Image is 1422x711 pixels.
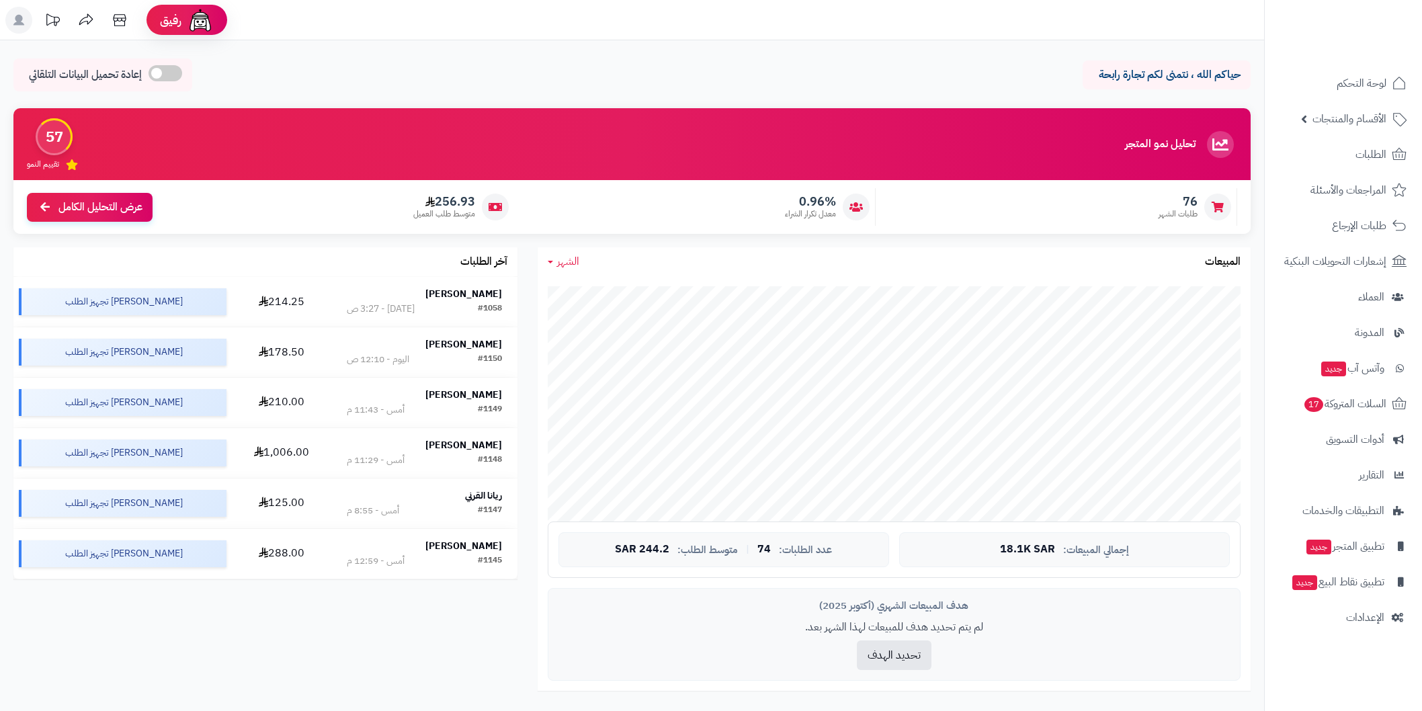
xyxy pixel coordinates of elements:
span: إجمالي المبيعات: [1063,544,1129,556]
strong: [PERSON_NAME] [425,337,502,351]
span: التطبيقات والخدمات [1302,501,1384,520]
div: هدف المبيعات الشهري (أكتوبر 2025) [558,599,1230,613]
div: #1150 [478,353,502,366]
h3: المبيعات [1205,256,1241,268]
div: [DATE] - 3:27 ص [347,302,415,316]
span: المدونة [1355,323,1384,342]
a: طلبات الإرجاع [1273,210,1414,242]
div: [PERSON_NAME] تجهيز الطلب [19,288,226,315]
a: وآتس آبجديد [1273,352,1414,384]
span: جديد [1292,575,1317,590]
span: 244.2 SAR [615,544,669,556]
a: المراجعات والأسئلة [1273,174,1414,206]
div: [PERSON_NAME] تجهيز الطلب [19,389,226,416]
a: لوحة التحكم [1273,67,1414,99]
td: 1,006.00 [232,428,331,478]
span: إعادة تحميل البيانات التلقائي [29,67,142,83]
span: العملاء [1358,288,1384,306]
span: جديد [1306,540,1331,554]
a: تطبيق المتجرجديد [1273,530,1414,562]
span: الشهر [557,253,579,269]
span: التقارير [1359,466,1384,485]
div: #1147 [478,504,502,517]
span: معدل تكرار الشراء [785,208,836,220]
div: أمس - 12:59 م [347,554,405,568]
span: عرض التحليل الكامل [58,200,142,215]
a: العملاء [1273,281,1414,313]
div: [PERSON_NAME] تجهيز الطلب [19,339,226,366]
div: #1145 [478,554,502,568]
td: 288.00 [232,529,331,579]
span: 256.93 [413,194,475,209]
span: متوسط الطلب: [677,544,738,556]
div: اليوم - 12:10 ص [347,353,409,366]
span: المراجعات والأسئلة [1310,181,1386,200]
span: 0.96% [785,194,836,209]
span: تطبيق نقاط البيع [1291,573,1384,591]
a: إشعارات التحويلات البنكية [1273,245,1414,278]
div: #1058 [478,302,502,316]
strong: [PERSON_NAME] [425,438,502,452]
a: التطبيقات والخدمات [1273,495,1414,527]
span: جديد [1321,362,1346,376]
div: [PERSON_NAME] تجهيز الطلب [19,540,226,567]
a: الإعدادات [1273,601,1414,634]
div: أمس - 11:43 م [347,403,405,417]
span: 17 [1304,397,1323,412]
button: تحديد الهدف [857,640,931,670]
td: 125.00 [232,478,331,528]
span: الإعدادات [1346,608,1384,627]
h3: آخر الطلبات [460,256,507,268]
a: الشهر [548,254,579,269]
span: تطبيق المتجر [1305,537,1384,556]
a: عرض التحليل الكامل [27,193,153,222]
strong: [PERSON_NAME] [425,388,502,402]
span: 76 [1159,194,1198,209]
h3: تحليل نمو المتجر [1125,138,1196,151]
span: أدوات التسويق [1326,430,1384,449]
span: وآتس آب [1320,359,1384,378]
div: أمس - 11:29 م [347,454,405,467]
span: رفيق [160,12,181,28]
span: 18.1K SAR [1000,544,1055,556]
div: [PERSON_NAME] تجهيز الطلب [19,440,226,466]
span: الطلبات [1355,145,1386,164]
div: أمس - 8:55 م [347,504,399,517]
div: #1148 [478,454,502,467]
span: 74 [757,544,771,556]
span: السلات المتروكة [1303,394,1386,413]
a: المدونة [1273,317,1414,349]
strong: [PERSON_NAME] [425,539,502,553]
span: الأقسام والمنتجات [1312,110,1386,128]
td: 210.00 [232,378,331,427]
div: #1149 [478,403,502,417]
span: تقييم النمو [27,159,59,170]
a: التقارير [1273,459,1414,491]
div: [PERSON_NAME] تجهيز الطلب [19,490,226,517]
strong: ريانا القرني [465,489,502,503]
span: عدد الطلبات: [779,544,832,556]
p: لم يتم تحديد هدف للمبيعات لهذا الشهر بعد. [558,620,1230,635]
span: لوحة التحكم [1337,74,1386,93]
p: حياكم الله ، نتمنى لكم تجارة رابحة [1093,67,1241,83]
strong: [PERSON_NAME] [425,287,502,301]
a: أدوات التسويق [1273,423,1414,456]
span: إشعارات التحويلات البنكية [1284,252,1386,271]
span: متوسط طلب العميل [413,208,475,220]
td: 178.50 [232,327,331,377]
span: طلبات الشهر [1159,208,1198,220]
a: تطبيق نقاط البيعجديد [1273,566,1414,598]
span: طلبات الإرجاع [1332,216,1386,235]
img: ai-face.png [187,7,214,34]
span: | [746,544,749,554]
a: تحديثات المنصة [36,7,69,37]
a: الطلبات [1273,138,1414,171]
a: السلات المتروكة17 [1273,388,1414,420]
td: 214.25 [232,277,331,327]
